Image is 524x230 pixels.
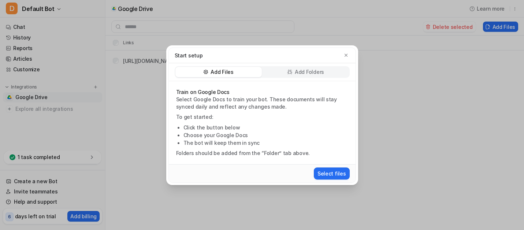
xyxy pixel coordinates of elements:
p: Train on Google Docs [176,88,348,96]
li: Choose your Google Docs [183,131,348,139]
p: Folders should be added from the “Folder” tab above. [176,150,348,157]
p: Select Google Docs to train your bot. These documents will stay synced daily and reflect any chan... [176,96,348,110]
p: Add Folders [295,68,324,76]
li: The bot will keep them in sync [183,139,348,147]
li: Click the button below [183,124,348,131]
p: To get started: [176,113,348,121]
p: Add Files [211,68,233,76]
button: Select files [314,167,350,180]
p: Start setup [175,52,203,59]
